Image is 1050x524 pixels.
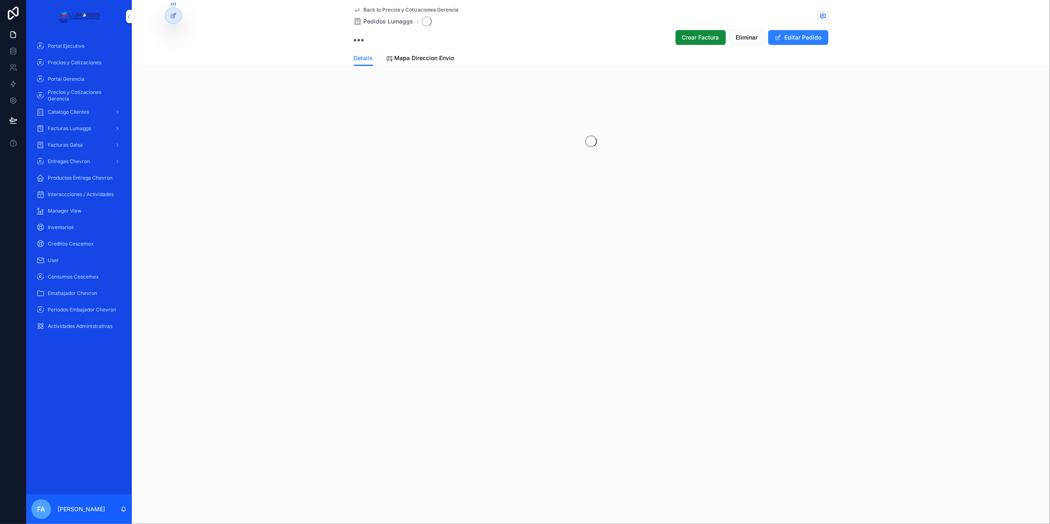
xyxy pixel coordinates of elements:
span: Portal Ejecutivo [48,43,84,49]
a: Details [354,51,373,66]
a: Portal Ejecutivo [31,39,127,54]
a: Facturas Galsa [31,138,127,152]
a: Periodos Embajador Chevron [31,302,127,317]
span: Periodos Embajador Chevron [48,306,116,313]
span: Interaccciones / Actividades [48,191,114,198]
span: FA [37,504,45,514]
span: Entregas Chevron [48,158,90,165]
a: Inventarios [31,220,127,235]
span: User [48,257,59,264]
span: Precios y Cotizaciones Gerencia [48,89,119,102]
span: Facturas Lumaggs [48,125,91,132]
a: Back to Precios y Cotizaciones Gerencia [354,7,459,13]
a: Manager View [31,204,127,218]
span: Details [354,54,373,62]
span: Facturas Galsa [48,142,83,148]
a: Creditos Cescemex [31,236,127,251]
a: Entregas Chevron [31,154,127,169]
div: scrollable content [26,33,132,344]
button: Crear Factura [676,30,726,45]
a: Facturas Lumaggs [31,121,127,136]
img: App logo [58,10,100,23]
span: Mapa Direccion Envio [395,54,454,62]
a: Emabajador Chevron [31,286,127,301]
button: Editar Pedido [768,30,828,45]
a: Portal Gerencia [31,72,127,87]
span: Consumos Cescemex [48,274,99,280]
span: Creditos Cescemex [48,241,94,247]
a: Actividades Administrativas [31,319,127,334]
span: Eliminar [736,33,758,42]
span: Crear Factura [682,33,719,42]
span: Manager View [48,208,82,214]
a: Precios y Cotizaciones Gerencia [31,88,127,103]
span: Pedidos Lumaggs [364,17,414,26]
span: Catalogo Clientes [48,109,89,115]
span: Portal Gerencia [48,76,84,82]
a: User [31,253,127,268]
span: Actividades Administrativas [48,323,112,330]
a: Catalogo Clientes [31,105,127,119]
span: Back to Precios y Cotizaciones Gerencia [364,7,459,13]
a: Pedidos Lumaggs [354,17,414,26]
button: Eliminar [729,30,765,45]
span: Inventarios [48,224,74,231]
span: Precios y Cotizaciones [48,59,101,66]
a: Precios y Cotizaciones [31,55,127,70]
a: Productos Entrega Chevron [31,171,127,185]
span: Emabajador Chevron [48,290,97,297]
a: Consumos Cescemex [31,269,127,284]
span: Productos Entrega Chevron [48,175,112,181]
a: Interaccciones / Actividades [31,187,127,202]
p: [PERSON_NAME] [58,505,105,513]
a: Mapa Direccion Envio [386,51,454,67]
